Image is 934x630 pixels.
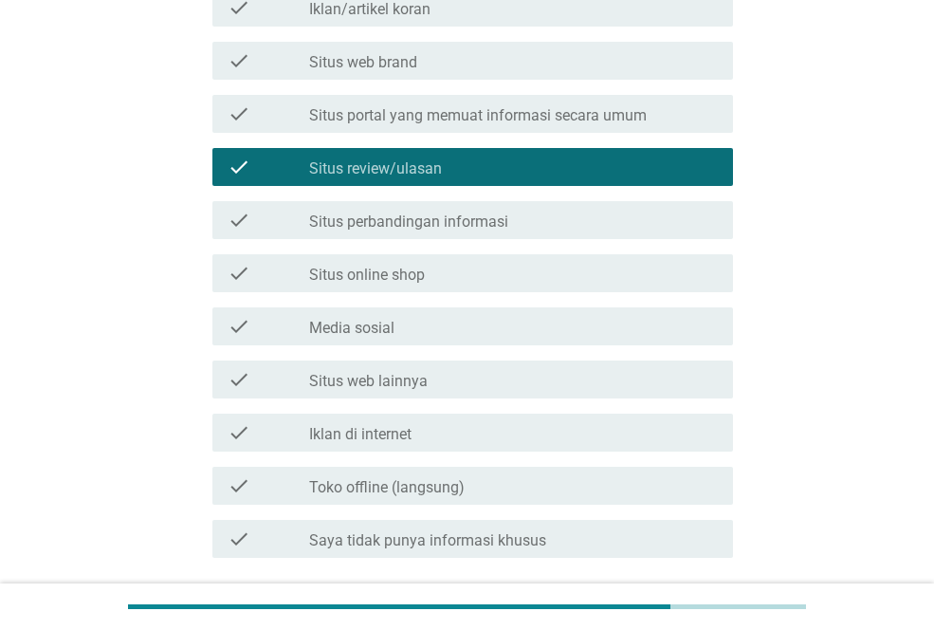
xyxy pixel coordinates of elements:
i: check [228,421,250,444]
label: Toko offline (langsung) [309,478,465,497]
label: Situs online shop [309,266,425,285]
label: Situs perbandingan informasi [309,213,508,232]
label: Iklan di internet [309,425,412,444]
i: check [228,102,250,125]
label: Situs web brand [309,53,417,72]
label: Saya tidak punya informasi khusus [309,531,546,550]
label: Situs portal yang memuat informasi secara umum [309,106,647,125]
label: Situs web lainnya [309,372,428,391]
label: Media sosial [309,319,394,338]
i: check [228,528,250,550]
i: check [228,262,250,285]
i: check [228,209,250,232]
i: check [228,49,250,72]
i: check [228,474,250,497]
i: check [228,368,250,391]
i: check [228,156,250,178]
label: Situs review/ulasan [309,159,442,178]
i: check [228,315,250,338]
